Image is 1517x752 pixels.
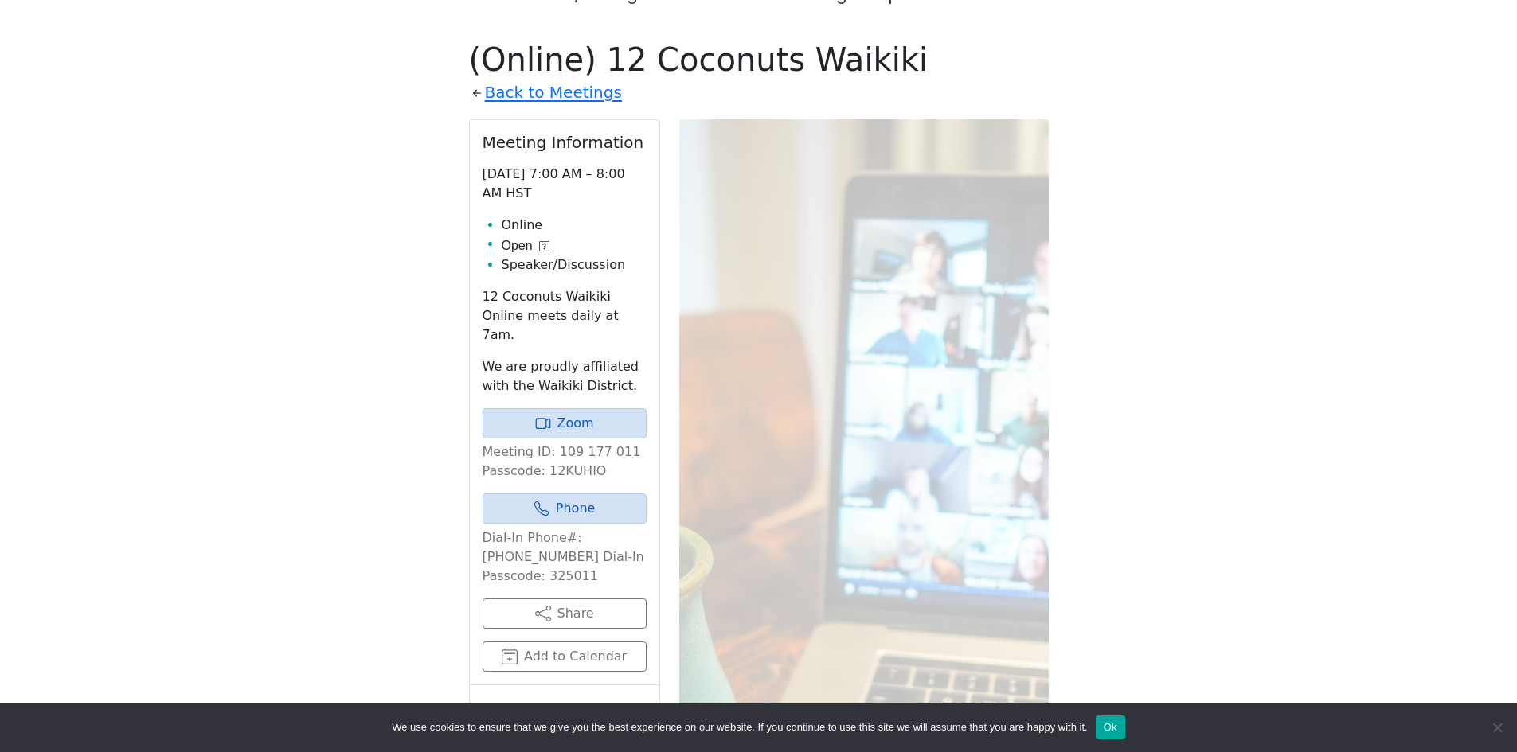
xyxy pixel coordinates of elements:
[483,133,647,152] h2: Meeting Information
[485,79,622,107] a: Back to Meetings
[483,598,647,629] button: Share
[483,493,647,524] a: Phone
[483,408,647,438] a: Zoom
[483,287,647,345] p: 12 Coconuts Waikiki Online meets daily at 7am.
[502,216,647,235] li: Online
[483,165,647,203] p: [DATE] 7:00 AM – 8:00 AM HST
[483,698,647,744] small: This listing is provided by:
[483,528,647,586] p: Dial-In Phone#: [PHONE_NUMBER] Dial-In Passcode: 325011
[483,641,647,672] button: Add to Calendar
[469,41,1049,79] h1: (Online) 12 Coconuts Waikiki
[502,236,533,255] span: Open
[483,442,647,481] p: Meeting ID: 109 177 011 Passcode: 12KUHIO
[502,236,549,255] button: Open
[1489,719,1505,735] span: No
[502,255,647,275] li: Speaker/Discussion
[392,719,1087,735] span: We use cookies to ensure that we give you the best experience on our website. If you continue to ...
[483,357,647,395] p: We are proudly affiliated with the Waikiki District.
[1096,715,1125,739] button: Ok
